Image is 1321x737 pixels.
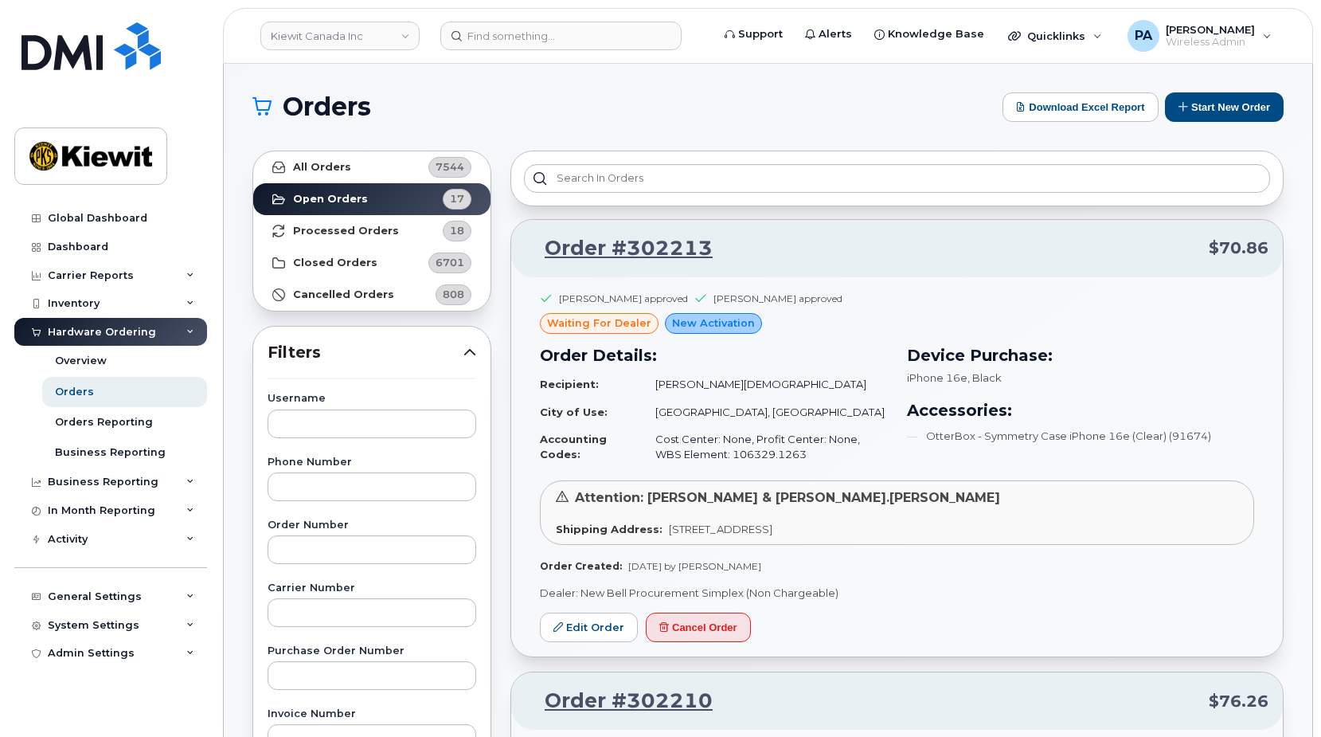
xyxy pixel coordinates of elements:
span: , Black [967,371,1002,384]
div: [PERSON_NAME] approved [559,292,688,305]
a: All Orders7544 [253,151,490,183]
strong: Open Orders [293,193,368,206]
span: [STREET_ADDRESS] [669,523,772,535]
span: 6701 [436,255,464,270]
button: Download Excel Report [1002,92,1159,122]
span: Filters [268,341,463,364]
p: Dealer: New Bell Procurement Simplex (Non Chargeable) [540,586,1254,601]
strong: Closed Orders [293,257,377,269]
a: Open Orders17 [253,183,490,215]
div: [PERSON_NAME] approved [713,292,842,305]
strong: City of Use: [540,406,608,418]
iframe: Messenger Launcher [1252,668,1309,725]
input: Search in orders [524,164,1270,193]
h3: Accessories: [907,398,1255,422]
span: 808 [443,287,464,302]
span: waiting for dealer [547,316,651,331]
span: $76.26 [1209,690,1268,713]
label: Order Number [268,520,476,531]
button: Cancel Order [646,613,751,642]
strong: Order Created: [540,560,622,572]
span: Orders [283,95,371,119]
a: Closed Orders6701 [253,247,490,279]
label: Purchase Order Number [268,646,476,657]
label: Invoice Number [268,709,476,719]
label: Username [268,394,476,404]
h3: Order Details: [540,343,888,367]
a: Order #302213 [526,234,713,263]
td: [PERSON_NAME][DEMOGRAPHIC_DATA] [641,370,887,398]
a: Order #302210 [526,687,713,715]
strong: Recipient: [540,378,599,390]
label: Carrier Number [268,583,476,594]
strong: Shipping Address: [556,523,662,535]
span: 7544 [436,159,464,174]
button: Start New Order [1165,92,1284,122]
a: Edit Order [540,613,638,642]
li: OtterBox - Symmetry Case iPhone 16e (Clear) (91674) [907,429,1255,444]
td: [GEOGRAPHIC_DATA], [GEOGRAPHIC_DATA] [641,398,887,426]
a: Cancelled Orders808 [253,279,490,311]
label: Phone Number [268,457,476,468]
span: Attention: [PERSON_NAME] & [PERSON_NAME].[PERSON_NAME] [575,490,1000,505]
span: $70.86 [1209,237,1268,260]
span: New Activation [672,316,755,331]
td: Cost Center: None, Profit Center: None, WBS Element: 106329.1263 [641,425,887,468]
strong: Processed Orders [293,225,399,237]
strong: Cancelled Orders [293,288,394,301]
span: [DATE] by [PERSON_NAME] [628,560,761,572]
strong: Accounting Codes: [540,433,607,461]
a: Processed Orders18 [253,215,490,247]
span: iPhone 16e [907,371,967,384]
h3: Device Purchase: [907,343,1255,367]
span: 18 [450,223,464,238]
span: 17 [450,191,464,206]
strong: All Orders [293,161,351,174]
